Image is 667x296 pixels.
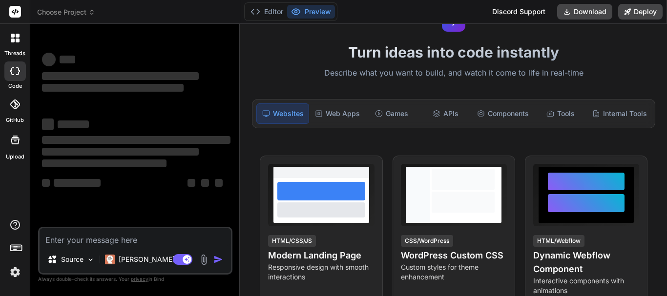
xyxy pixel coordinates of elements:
span: ‌ [42,148,199,156]
button: Deploy [618,4,663,20]
div: HTML/Webflow [533,235,584,247]
span: privacy [131,276,148,282]
div: Components [473,103,533,124]
h4: WordPress Custom CSS [401,249,507,262]
span: ‌ [42,84,184,92]
div: Discord Support [486,4,551,20]
p: Always double-check its answers. Your in Bind [38,275,232,284]
span: ‌ [42,159,167,167]
div: Websites [256,103,309,124]
label: GitHub [6,116,24,124]
img: attachment [198,254,209,265]
img: Claude 4 Sonnet [105,255,115,264]
span: ‌ [42,53,56,66]
label: threads [4,49,25,58]
button: Editor [247,5,287,19]
span: ‌ [42,179,50,187]
h4: Modern Landing Page [268,249,374,262]
label: code [8,82,22,90]
span: Choose Project [37,7,95,17]
p: [PERSON_NAME] 4 S.. [119,255,191,264]
div: CSS/WordPress [401,235,453,247]
p: Source [61,255,83,264]
p: Describe what you want to build, and watch it come to life in real-time [246,67,661,79]
div: HTML/CSS/JS [268,235,316,247]
div: Tools [535,103,586,124]
p: Interactive components with animations [533,276,639,296]
span: ‌ [54,179,101,187]
label: Upload [6,153,24,161]
p: Custom styles for theme enhancement [401,262,507,282]
h1: Turn ideas into code instantly [246,43,661,61]
span: ‌ [201,179,209,187]
div: Internal Tools [588,103,651,124]
button: Preview [287,5,335,19]
div: APIs [419,103,471,124]
img: settings [7,264,23,280]
span: ‌ [42,136,230,144]
span: ‌ [58,120,89,128]
span: ‌ [42,72,199,80]
div: Web Apps [311,103,364,124]
img: icon [213,255,223,264]
p: Responsive design with smooth interactions [268,262,374,282]
img: Pick Models [86,256,95,264]
div: Games [366,103,417,124]
span: ‌ [215,179,223,187]
span: ‌ [42,118,54,130]
button: Download [557,4,612,20]
span: ‌ [188,179,195,187]
span: ‌ [60,56,75,63]
h4: Dynamic Webflow Component [533,249,639,276]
